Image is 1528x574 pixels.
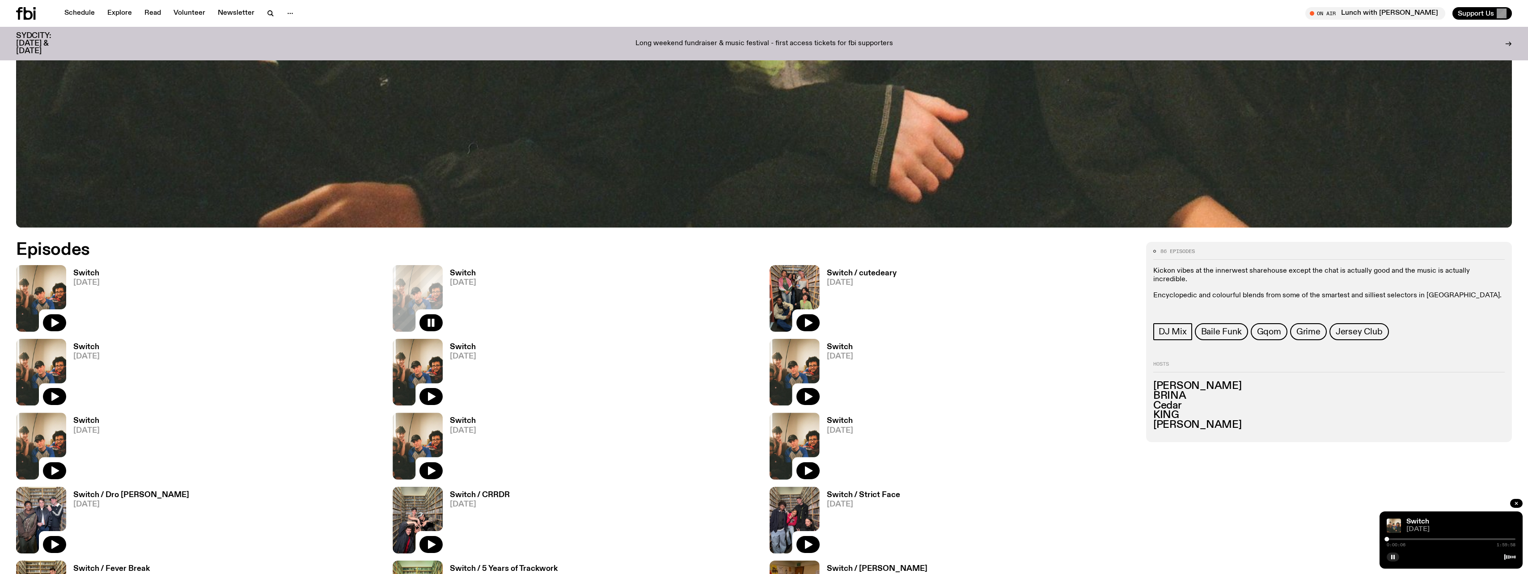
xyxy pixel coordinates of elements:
[450,353,476,360] span: [DATE]
[827,417,853,425] h3: Switch
[1458,9,1494,17] span: Support Us
[393,339,443,405] img: A warm film photo of the switch team sitting close together. from left to right: Cedar, Lau, Sand...
[1336,327,1383,337] span: Jersey Club
[1296,327,1321,337] span: Grime
[66,491,189,553] a: Switch / Dro [PERSON_NAME][DATE]
[73,565,150,573] h3: Switch / Fever Break
[393,413,443,479] img: A warm film photo of the switch team sitting close together. from left to right: Cedar, Lau, Sand...
[139,7,166,20] a: Read
[1153,362,1505,372] h2: Hosts
[450,427,476,435] span: [DATE]
[73,279,100,287] span: [DATE]
[16,339,66,405] img: A warm film photo of the switch team sitting close together. from left to right: Cedar, Lau, Sand...
[827,491,900,499] h3: Switch / Strict Face
[1387,543,1405,547] span: 0:00:06
[16,242,1010,258] h2: Episodes
[820,491,900,553] a: Switch / Strict Face[DATE]
[443,270,476,332] a: Switch[DATE]
[16,413,66,479] img: A warm film photo of the switch team sitting close together. from left to right: Cedar, Lau, Sand...
[820,343,853,405] a: Switch[DATE]
[443,417,476,479] a: Switch[DATE]
[1153,267,1505,284] p: Kickon vibes at the innerwest sharehouse except the chat is actually good and the music is actual...
[1257,327,1281,337] span: Gqom
[1153,410,1505,420] h3: KING
[450,565,558,573] h3: Switch / 5 Years of Trackwork
[450,343,476,351] h3: Switch
[1153,381,1505,391] h3: [PERSON_NAME]
[73,491,189,499] h3: Switch / Dro [PERSON_NAME]
[450,491,510,499] h3: Switch / CRRDR
[827,353,853,360] span: [DATE]
[827,427,853,435] span: [DATE]
[1159,327,1187,337] span: DJ Mix
[16,265,66,332] img: A warm film photo of the switch team sitting close together. from left to right: Cedar, Lau, Sand...
[1195,323,1248,340] a: Baile Funk
[1251,323,1287,340] a: Gqom
[1160,249,1195,254] span: 86 episodes
[1387,519,1401,533] img: A warm film photo of the switch team sitting close together. from left to right: Cedar, Lau, Sand...
[770,413,820,479] img: A warm film photo of the switch team sitting close together. from left to right: Cedar, Lau, Sand...
[1153,401,1505,411] h3: Cedar
[450,270,476,277] h3: Switch
[66,270,100,332] a: Switch[DATE]
[102,7,137,20] a: Explore
[73,501,189,508] span: [DATE]
[443,343,476,405] a: Switch[DATE]
[1153,291,1505,308] p: Encyclopedic and colourful blends from some of the smartest and silliest selectors in [GEOGRAPHIC...
[450,501,510,508] span: [DATE]
[1497,543,1515,547] span: 1:59:58
[59,7,100,20] a: Schedule
[66,417,100,479] a: Switch[DATE]
[1406,526,1515,533] span: [DATE]
[827,343,853,351] h3: Switch
[73,427,100,435] span: [DATE]
[1406,518,1429,525] a: Switch
[443,491,510,553] a: Switch / CRRDR[DATE]
[827,501,900,508] span: [DATE]
[1153,323,1192,340] a: DJ Mix
[450,417,476,425] h3: Switch
[1290,323,1327,340] a: Grime
[820,417,853,479] a: Switch[DATE]
[1153,391,1505,401] h3: BRINA
[1329,323,1389,340] a: Jersey Club
[168,7,211,20] a: Volunteer
[635,40,893,48] p: Long weekend fundraiser & music festival - first access tickets for fbi supporters
[770,339,820,405] img: A warm film photo of the switch team sitting close together. from left to right: Cedar, Lau, Sand...
[66,343,100,405] a: Switch[DATE]
[73,353,100,360] span: [DATE]
[1201,327,1242,337] span: Baile Funk
[212,7,260,20] a: Newsletter
[1305,7,1445,20] button: On AirLunch with [PERSON_NAME]
[827,270,897,277] h3: Switch / cutedeary
[73,270,100,277] h3: Switch
[1452,7,1512,20] button: Support Us
[827,565,927,573] h3: Switch / [PERSON_NAME]
[73,343,100,351] h3: Switch
[450,279,476,287] span: [DATE]
[820,270,897,332] a: Switch / cutedeary[DATE]
[827,279,897,287] span: [DATE]
[73,417,100,425] h3: Switch
[1153,420,1505,430] h3: [PERSON_NAME]
[16,32,73,55] h3: SYDCITY: [DATE] & [DATE]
